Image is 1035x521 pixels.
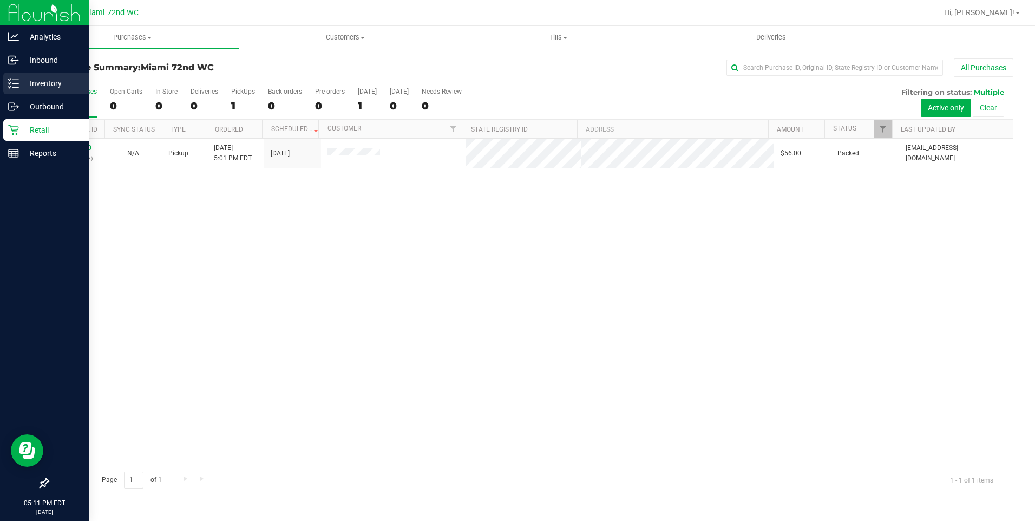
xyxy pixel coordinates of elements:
[48,63,370,73] h3: Purchase Summary:
[110,100,142,112] div: 0
[26,26,239,49] a: Purchases
[19,147,84,160] p: Reports
[239,32,451,42] span: Customers
[19,123,84,136] p: Retail
[155,88,178,95] div: In Store
[358,88,377,95] div: [DATE]
[358,100,377,112] div: 1
[268,88,302,95] div: Back-orders
[127,148,139,159] button: N/A
[453,32,664,42] span: Tills
[191,100,218,112] div: 0
[901,126,955,133] a: Last Updated By
[124,472,143,489] input: 1
[452,26,665,49] a: Tills
[665,26,877,49] a: Deliveries
[5,508,84,516] p: [DATE]
[973,99,1004,117] button: Clear
[170,126,186,133] a: Type
[19,100,84,113] p: Outbound
[777,126,804,133] a: Amount
[781,148,801,159] span: $56.00
[577,120,768,139] th: Address
[833,125,856,132] a: Status
[268,100,302,112] div: 0
[974,88,1004,96] span: Multiple
[141,62,214,73] span: Miami 72nd WC
[271,148,290,159] span: [DATE]
[941,472,1002,488] span: 1 - 1 of 1 items
[390,88,409,95] div: [DATE]
[901,88,972,96] span: Filtering on status:
[837,148,859,159] span: Packed
[8,78,19,89] inline-svg: Inventory
[906,143,1006,164] span: [EMAIL_ADDRESS][DOMAIN_NAME]
[127,149,139,157] span: Not Applicable
[8,148,19,159] inline-svg: Reports
[444,120,462,138] a: Filter
[327,125,361,132] a: Customer
[471,126,528,133] a: State Registry ID
[113,126,155,133] a: Sync Status
[8,125,19,135] inline-svg: Retail
[726,60,943,76] input: Search Purchase ID, Original ID, State Registry ID or Customer Name...
[874,120,892,138] a: Filter
[231,88,255,95] div: PickUps
[390,100,409,112] div: 0
[315,88,345,95] div: Pre-orders
[742,32,801,42] span: Deliveries
[422,100,462,112] div: 0
[215,126,243,133] a: Ordered
[19,30,84,43] p: Analytics
[8,101,19,112] inline-svg: Outbound
[93,472,171,489] span: Page of 1
[5,498,84,508] p: 05:11 PM EDT
[19,54,84,67] p: Inbound
[422,88,462,95] div: Needs Review
[155,100,178,112] div: 0
[8,31,19,42] inline-svg: Analytics
[110,88,142,95] div: Open Carts
[19,77,84,90] p: Inventory
[944,8,1014,17] span: Hi, [PERSON_NAME]!
[26,32,239,42] span: Purchases
[191,88,218,95] div: Deliveries
[239,26,451,49] a: Customers
[168,148,188,159] span: Pickup
[82,8,139,17] span: Miami 72nd WC
[8,55,19,66] inline-svg: Inbound
[954,58,1013,77] button: All Purchases
[231,100,255,112] div: 1
[921,99,971,117] button: Active only
[271,125,320,133] a: Scheduled
[315,100,345,112] div: 0
[11,434,43,467] iframe: Resource center
[214,143,252,164] span: [DATE] 5:01 PM EDT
